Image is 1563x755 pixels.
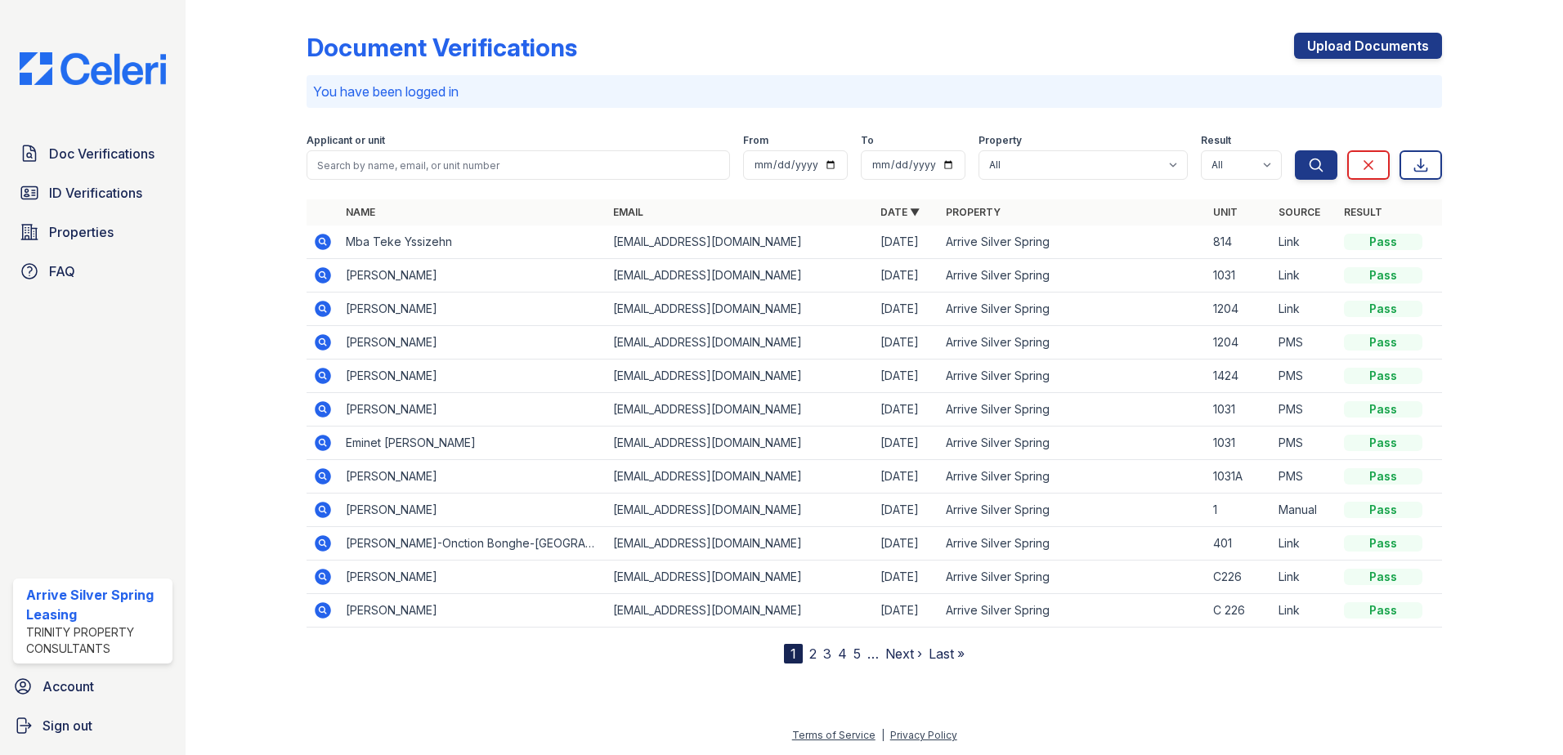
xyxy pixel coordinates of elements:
[339,561,607,594] td: [PERSON_NAME]
[339,360,607,393] td: [PERSON_NAME]
[874,259,939,293] td: [DATE]
[1207,460,1272,494] td: 1031A
[1272,226,1337,259] td: Link
[607,226,874,259] td: [EMAIL_ADDRESS][DOMAIN_NAME]
[339,427,607,460] td: Eminet [PERSON_NAME]
[607,427,874,460] td: [EMAIL_ADDRESS][DOMAIN_NAME]
[1272,360,1337,393] td: PMS
[939,259,1207,293] td: Arrive Silver Spring
[607,259,874,293] td: [EMAIL_ADDRESS][DOMAIN_NAME]
[1207,259,1272,293] td: 1031
[339,393,607,427] td: [PERSON_NAME]
[1272,326,1337,360] td: PMS
[946,206,1001,218] a: Property
[1272,527,1337,561] td: Link
[1344,206,1382,218] a: Result
[1213,206,1238,218] a: Unit
[13,137,172,170] a: Doc Verifications
[1207,527,1272,561] td: 401
[929,646,965,662] a: Last »
[838,646,847,662] a: 4
[890,729,957,741] a: Privacy Policy
[607,494,874,527] td: [EMAIL_ADDRESS][DOMAIN_NAME]
[1344,401,1422,418] div: Pass
[307,134,385,147] label: Applicant or unit
[1344,602,1422,619] div: Pass
[49,144,155,163] span: Doc Verifications
[339,259,607,293] td: [PERSON_NAME]
[339,494,607,527] td: [PERSON_NAME]
[885,646,922,662] a: Next ›
[7,670,179,703] a: Account
[939,393,1207,427] td: Arrive Silver Spring
[607,326,874,360] td: [EMAIL_ADDRESS][DOMAIN_NAME]
[607,561,874,594] td: [EMAIL_ADDRESS][DOMAIN_NAME]
[13,216,172,248] a: Properties
[13,255,172,288] a: FAQ
[607,460,874,494] td: [EMAIL_ADDRESS][DOMAIN_NAME]
[1272,393,1337,427] td: PMS
[1279,206,1320,218] a: Source
[313,82,1435,101] p: You have been logged in
[979,134,1022,147] label: Property
[784,644,803,663] div: 1
[607,293,874,326] td: [EMAIL_ADDRESS][DOMAIN_NAME]
[874,393,939,427] td: [DATE]
[339,293,607,326] td: [PERSON_NAME]
[307,150,730,180] input: Search by name, email, or unit number
[1272,460,1337,494] td: PMS
[939,427,1207,460] td: Arrive Silver Spring
[1344,468,1422,485] div: Pass
[346,206,375,218] a: Name
[339,594,607,628] td: [PERSON_NAME]
[1344,334,1422,351] div: Pass
[853,646,861,662] a: 5
[1344,301,1422,317] div: Pass
[1344,502,1422,518] div: Pass
[1207,326,1272,360] td: 1204
[1344,535,1422,552] div: Pass
[823,646,831,662] a: 3
[339,326,607,360] td: [PERSON_NAME]
[1272,293,1337,326] td: Link
[1207,427,1272,460] td: 1031
[607,594,874,628] td: [EMAIL_ADDRESS][DOMAIN_NAME]
[43,677,94,696] span: Account
[1207,494,1272,527] td: 1
[26,585,166,624] div: Arrive Silver Spring Leasing
[1272,594,1337,628] td: Link
[1344,435,1422,451] div: Pass
[607,527,874,561] td: [EMAIL_ADDRESS][DOMAIN_NAME]
[792,729,876,741] a: Terms of Service
[1207,393,1272,427] td: 1031
[874,460,939,494] td: [DATE]
[881,729,885,741] div: |
[1207,561,1272,594] td: C226
[939,527,1207,561] td: Arrive Silver Spring
[307,33,577,62] div: Document Verifications
[1272,494,1337,527] td: Manual
[809,646,817,662] a: 2
[874,594,939,628] td: [DATE]
[1207,293,1272,326] td: 1204
[339,460,607,494] td: [PERSON_NAME]
[874,427,939,460] td: [DATE]
[743,134,768,147] label: From
[13,176,172,209] a: ID Verifications
[939,460,1207,494] td: Arrive Silver Spring
[7,52,179,85] img: CE_Logo_Blue-a8612792a0a2168367f1c8372b55b34899dd931a85d93a1a3d3e32e68fde9ad4.png
[49,222,114,242] span: Properties
[339,527,607,561] td: [PERSON_NAME]-Onction Bonghe-[GEOGRAPHIC_DATA]
[874,293,939,326] td: [DATE]
[939,594,1207,628] td: Arrive Silver Spring
[26,624,166,657] div: Trinity Property Consultants
[939,293,1207,326] td: Arrive Silver Spring
[874,360,939,393] td: [DATE]
[1344,267,1422,284] div: Pass
[874,494,939,527] td: [DATE]
[7,709,179,742] a: Sign out
[874,226,939,259] td: [DATE]
[939,561,1207,594] td: Arrive Silver Spring
[939,226,1207,259] td: Arrive Silver Spring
